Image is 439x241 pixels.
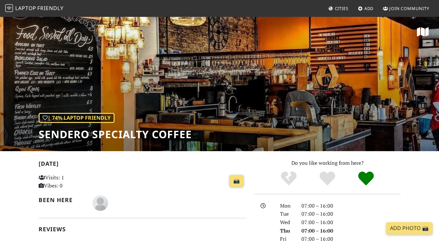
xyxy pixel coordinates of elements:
[308,171,347,187] div: Yes
[39,113,115,123] div: | 74% Laptop Friendly
[15,5,36,12] span: Laptop
[389,6,429,11] span: Join Community
[39,197,85,203] h2: Been here
[5,4,13,12] img: LaptopFriendly
[298,202,405,210] div: 07:00 – 16:00
[298,218,405,227] div: 07:00 – 16:00
[229,175,244,187] a: 📸
[298,227,405,235] div: 07:00 – 16:00
[39,226,247,233] h2: Reviews
[37,5,63,12] span: Friendly
[92,199,108,206] span: Lizzie Scott
[276,218,298,227] div: Wed
[276,202,298,210] div: Mon
[386,222,433,235] a: Add Photo 📸
[39,128,192,140] h1: Sendero Specialty Coffee
[347,171,385,187] div: Definitely!
[270,171,308,187] div: No
[380,3,432,14] a: Join Community
[355,3,376,14] a: Add
[5,3,64,14] a: LaptopFriendly LaptopFriendly
[335,6,348,11] span: Cities
[364,6,374,11] span: Add
[298,210,405,218] div: 07:00 – 16:00
[276,227,298,235] div: Thu
[326,3,351,14] a: Cities
[92,195,108,211] img: blank-535327c66bd565773addf3077783bbfce4b00ec00e9fd257753287c682c7fa38.png
[39,174,103,190] p: Visits: 1 Vibes: 0
[254,159,401,167] p: Do you like working from here?
[276,210,298,218] div: Tue
[39,160,247,170] h2: [DATE]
